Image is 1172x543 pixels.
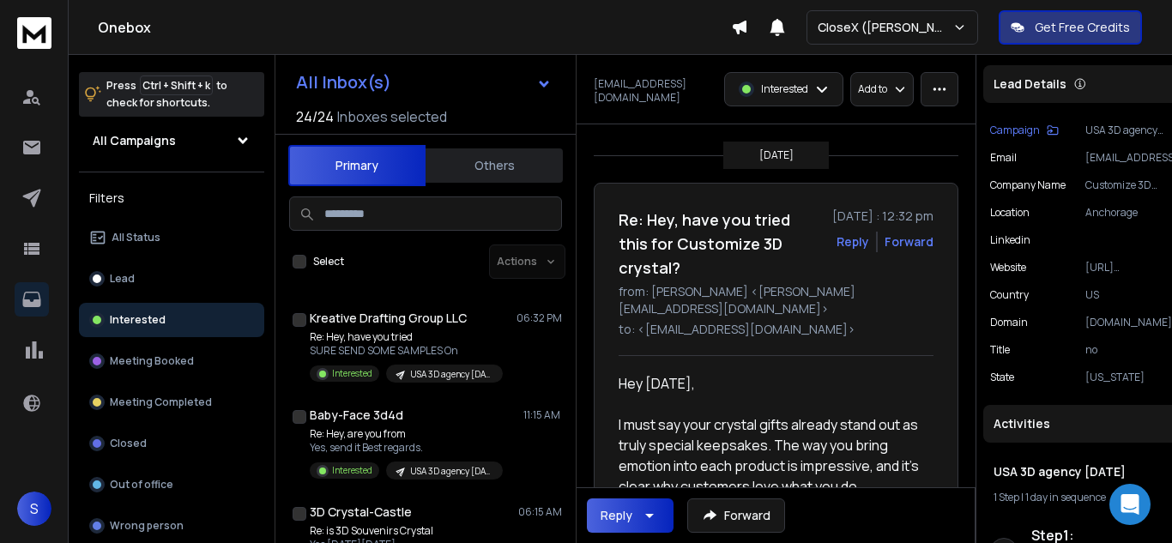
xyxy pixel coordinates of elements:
[112,231,160,244] p: All Status
[410,465,492,478] p: USA 3D agency [DATE]
[818,19,952,36] p: CloseX ([PERSON_NAME])
[79,124,264,158] button: All Campaigns
[990,316,1028,329] p: Domain
[619,373,920,414] div: Hey [DATE],
[594,77,714,105] p: [EMAIL_ADDRESS][DOMAIN_NAME]
[79,468,264,502] button: Out of office
[93,132,176,149] h1: All Campaigns
[282,65,565,100] button: All Inbox(s)
[990,343,1010,357] p: title
[296,74,391,91] h1: All Inbox(s)
[990,206,1030,220] p: location
[310,310,467,327] h1: Kreative Drafting Group LLC
[687,498,785,533] button: Forward
[990,233,1030,247] p: linkedin
[518,505,562,519] p: 06:15 AM
[990,151,1017,165] p: Email
[619,321,933,338] p: to: <[EMAIL_ADDRESS][DOMAIN_NAME]>
[110,437,147,450] p: Closed
[587,498,674,533] button: Reply
[619,283,933,317] p: from: [PERSON_NAME] <[PERSON_NAME][EMAIL_ADDRESS][DOMAIN_NAME]>
[310,407,403,424] h1: Baby-Face 3d4d
[140,75,213,95] span: Ctrl + Shift + k
[110,354,194,368] p: Meeting Booked
[79,344,264,378] button: Meeting Booked
[994,490,1019,504] span: 1 Step
[310,330,503,344] p: Re: Hey, have you tried
[79,385,264,419] button: Meeting Completed
[410,368,492,381] p: USA 3D agency [DATE]
[79,509,264,543] button: Wrong person
[337,106,447,127] h3: Inboxes selected
[110,395,212,409] p: Meeting Completed
[1109,484,1151,525] div: Open Intercom Messenger
[999,10,1142,45] button: Get Free Credits
[79,220,264,255] button: All Status
[332,464,372,477] p: Interested
[990,124,1040,137] p: Campaign
[310,504,412,521] h1: 3D Crystal-Castle
[426,147,563,184] button: Others
[17,492,51,526] button: S
[601,507,632,524] div: Reply
[990,261,1026,275] p: website
[79,303,264,337] button: Interested
[310,524,503,538] p: Re: is 3D Souvenirs Crystal
[994,75,1066,93] p: Lead Details
[759,148,794,162] p: [DATE]
[310,344,503,358] p: SURE SEND SOME SAMPLES On
[990,178,1066,192] p: Company Name
[79,186,264,210] h3: Filters
[110,313,166,327] p: Interested
[523,408,562,422] p: 11:15 AM
[990,288,1029,302] p: Country
[990,124,1059,137] button: Campaign
[296,106,334,127] span: 24 / 24
[761,82,808,96] p: Interested
[619,414,920,497] div: I must say your crystal gifts already stand out as truly special keepsakes. The way you bring emo...
[1035,19,1130,36] p: Get Free Credits
[885,233,933,250] div: Forward
[110,272,135,286] p: Lead
[98,17,731,38] h1: Onebox
[17,17,51,49] img: logo
[288,145,426,186] button: Primary
[832,208,933,225] p: [DATE] : 12:32 pm
[313,255,344,268] label: Select
[990,371,1014,384] p: State
[110,478,173,492] p: Out of office
[858,82,887,96] p: Add to
[106,77,227,112] p: Press to check for shortcuts.
[837,233,869,250] button: Reply
[310,427,503,441] p: Re: Hey, are you from
[332,367,372,380] p: Interested
[310,441,503,455] p: Yes, send it Best regards.
[619,208,822,280] h1: Re: Hey, have you tried this for Customize 3D crystal?
[517,311,562,325] p: 06:32 PM
[79,262,264,296] button: Lead
[1025,490,1106,504] span: 1 day in sequence
[79,426,264,461] button: Closed
[110,519,184,533] p: Wrong person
